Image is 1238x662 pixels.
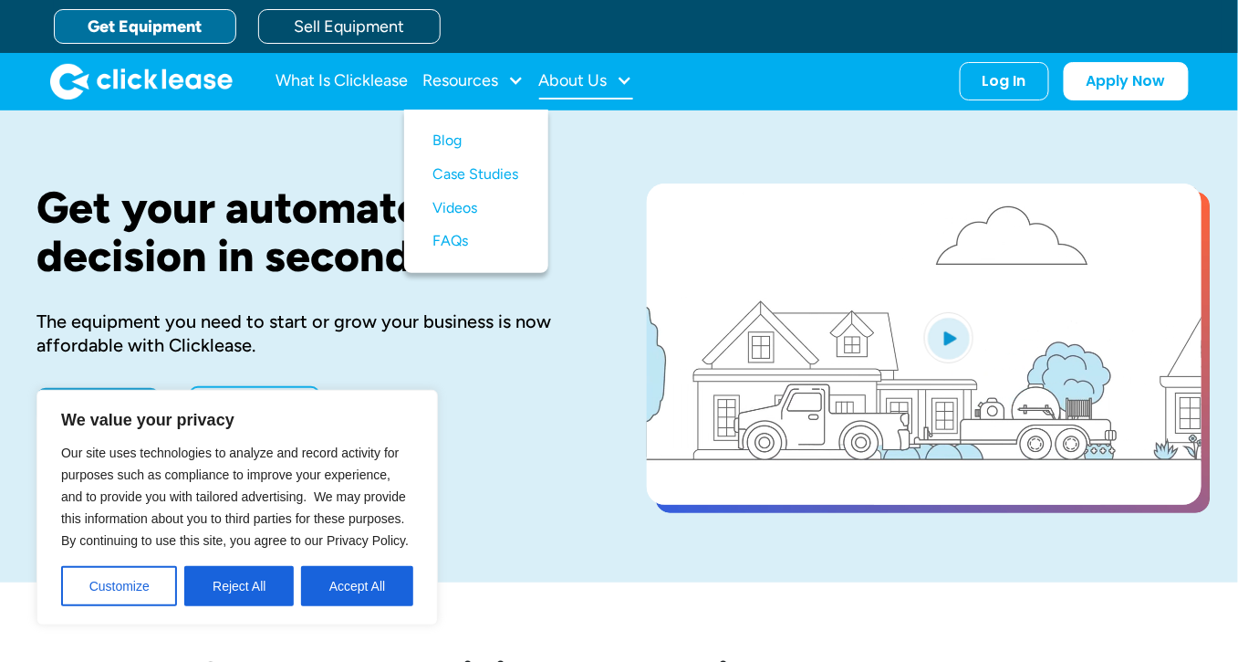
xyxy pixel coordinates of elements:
[50,63,233,100] a: home
[539,63,633,100] div: About Us
[276,63,409,100] a: What Is Clicklease
[50,63,233,100] img: Clicklease logo
[36,310,588,357] div: The equipment you need to start or grow your business is now affordable with Clicklease.
[36,184,588,280] h1: Get your automated decision in seconds.
[433,124,519,158] a: Blog
[924,312,973,363] img: Blue play button logo on a light blue circular background
[433,158,519,192] a: Case Studies
[184,566,294,606] button: Reject All
[404,110,548,273] nav: Resources
[1064,62,1189,100] a: Apply Now
[61,409,413,431] p: We value your privacy
[647,184,1202,505] a: open lightbox
[983,72,1026,90] div: Log In
[36,390,438,625] div: We value your privacy
[433,225,519,258] a: FAQs
[301,566,413,606] button: Accept All
[54,9,236,44] a: Get Equipment
[61,566,177,606] button: Customize
[258,9,441,44] a: Sell Equipment
[61,446,409,548] span: Our site uses technologies to analyze and record activity for purposes such as compliance to impr...
[423,63,525,100] div: Resources
[36,388,160,425] a: Apply Now
[189,386,320,426] a: Learn More
[433,192,519,226] a: Videos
